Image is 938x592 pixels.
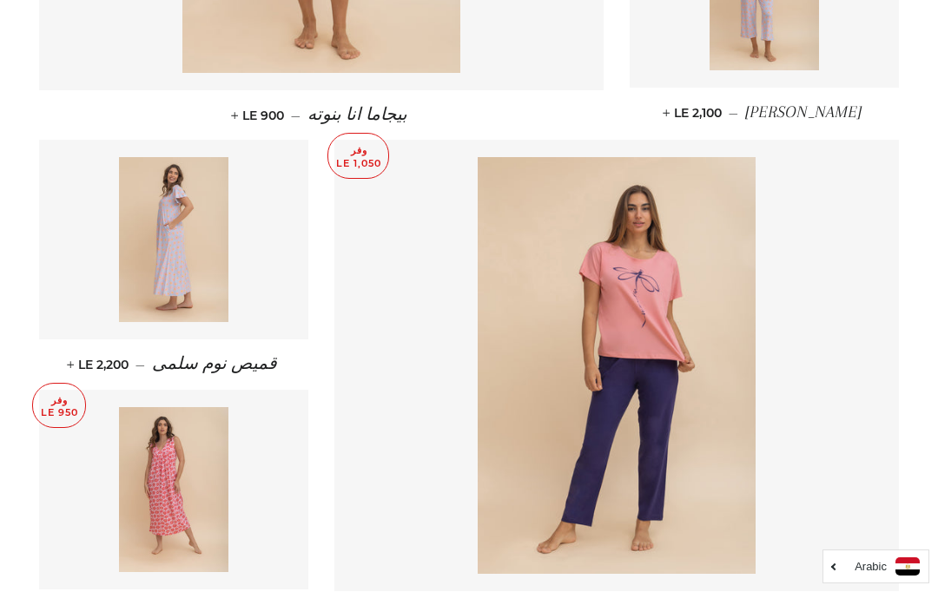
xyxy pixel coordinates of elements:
[745,102,862,122] span: [PERSON_NAME]
[39,90,604,140] a: بيجاما انا بنوته — LE 900
[234,108,284,123] span: LE 900
[307,105,407,124] span: بيجاما انا بنوته
[291,108,301,123] span: —
[630,88,899,137] a: [PERSON_NAME] — LE 2,100
[135,357,145,372] span: —
[729,105,738,121] span: —
[666,105,722,121] span: LE 2,100
[39,339,308,389] a: قميص نوم سلمى — LE 2,200
[832,557,920,576] a: Arabic
[152,354,277,373] span: قميص نوم سلمى
[70,357,129,372] span: LE 2,200
[328,134,388,178] p: وفر LE 1,050
[33,384,85,428] p: وفر LE 950
[855,561,887,572] i: Arabic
